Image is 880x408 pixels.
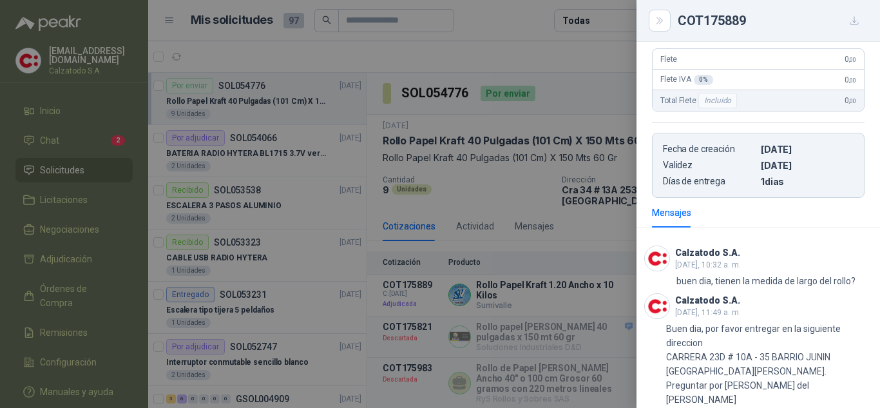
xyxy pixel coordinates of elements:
p: [DATE] [761,160,854,171]
p: [DATE] [761,144,854,155]
div: COT175889 [678,10,865,31]
button: Close [652,13,667,28]
span: Flete [660,55,677,64]
p: buen dia, tienen la medida de largo del rollo? [676,274,856,288]
span: 0 [845,75,856,84]
p: 1 dias [761,176,854,187]
span: Total Flete [660,93,740,108]
span: [DATE], 10:32 a. m. [675,260,741,269]
span: ,00 [848,77,856,84]
span: 0 [845,96,856,105]
span: ,00 [848,97,856,104]
p: Días de entrega [663,176,756,187]
div: 0 % [694,75,713,85]
span: Flete IVA [660,75,713,85]
span: [DATE], 11:49 a. m. [675,308,741,317]
p: Validez [663,160,756,171]
h3: Calzatodo S.A. [675,297,740,304]
span: 0 [845,55,856,64]
h3: Calzatodo S.A. [675,249,740,257]
p: Buen dia, por favor entregar en la siguiente direccion CARRERA 23D # 10A - 35 BARRIO JUNIN [GEOGR... [666,322,872,407]
p: Fecha de creación [663,144,756,155]
div: Mensajes [652,206,691,220]
img: Company Logo [645,246,669,271]
span: ,00 [848,56,856,63]
div: Incluido [698,93,737,108]
img: Company Logo [645,294,669,318]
